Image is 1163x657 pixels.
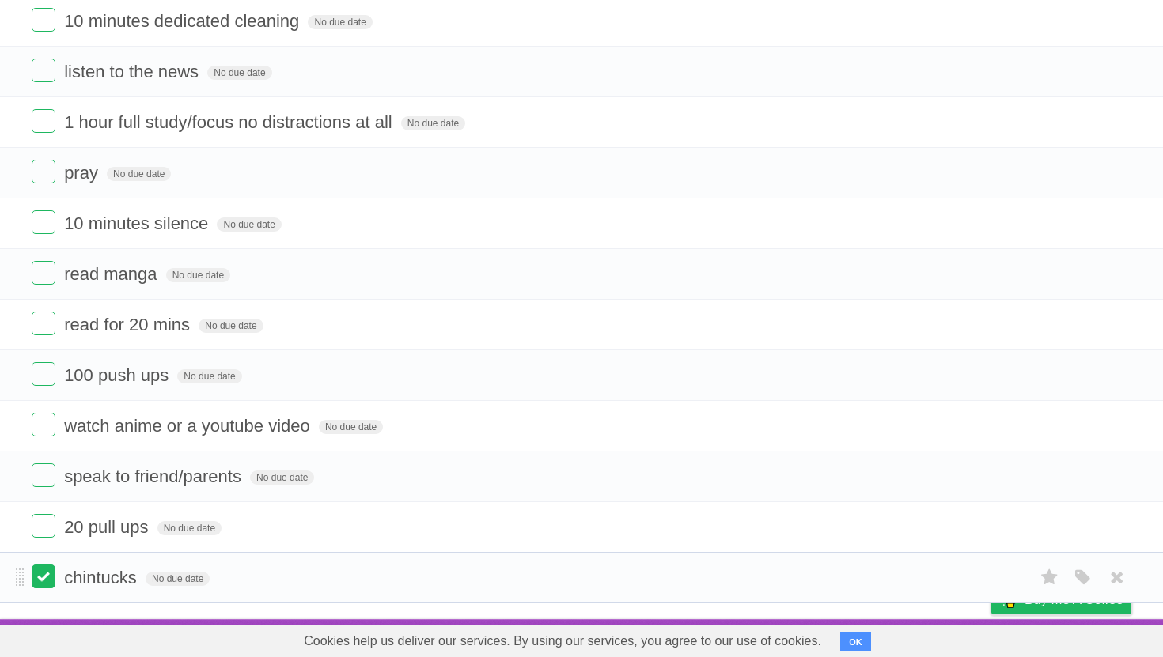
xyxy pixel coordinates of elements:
label: Done [32,8,55,32]
span: No due date [177,369,241,383]
label: Star task [1035,564,1065,591]
span: 100 push ups [64,365,172,385]
span: No due date [157,521,222,535]
a: Suggest a feature [1032,623,1131,653]
span: read manga [64,264,161,284]
label: Done [32,59,55,82]
span: No due date [308,15,372,29]
span: watch anime or a youtube video [64,416,314,436]
span: No due date [199,319,263,333]
span: Buy me a coffee [1025,586,1123,614]
span: No due date [250,470,314,485]
span: Cookies help us deliver our services. By using our services, you agree to our use of cookies. [288,625,837,657]
span: speak to friend/parents [64,466,245,486]
span: No due date [146,572,210,586]
span: 10 minutes silence [64,213,212,233]
span: read for 20 mins [64,315,194,334]
span: No due date [319,420,383,434]
label: Done [32,160,55,183]
label: Done [32,109,55,133]
label: Done [32,564,55,588]
label: Done [32,463,55,487]
span: 10 minutes dedicated cleaning [64,11,303,31]
a: Privacy [971,623,1012,653]
button: OK [840,632,871,651]
label: Done [32,362,55,386]
label: Done [32,413,55,436]
span: No due date [401,116,465,130]
span: listen to the news [64,62,203,81]
span: No due date [107,167,171,181]
span: No due date [217,217,281,232]
span: 20 pull ups [64,517,152,537]
label: Done [32,261,55,285]
a: Developers [833,623,897,653]
span: No due date [166,268,230,282]
label: Done [32,210,55,234]
label: Done [32,312,55,335]
a: Terms [917,623,952,653]
span: 1 hour full study/focus no distractions at all [64,112,396,132]
a: About [781,623,814,653]
span: chintucks [64,568,141,587]
label: Done [32,514,55,538]
span: No due date [207,66,271,80]
span: pray [64,163,102,183]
